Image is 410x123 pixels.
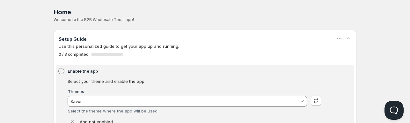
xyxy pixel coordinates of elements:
label: Themes [68,89,84,94]
span: 0 / 3 completed [59,52,89,57]
span: Home [54,8,71,16]
p: Welcome to the B2B Wholesale Tools app! [54,17,356,22]
h4: Enable the app [68,68,323,74]
h3: Setup Guide [59,36,87,42]
p: Use this personalized guide to get your app up and running. [59,43,351,49]
p: Select your theme and enable the app. [68,78,321,84]
iframe: Help Scout Beacon - Open [384,101,404,120]
div: Select the theme where the app will be used [68,108,307,113]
